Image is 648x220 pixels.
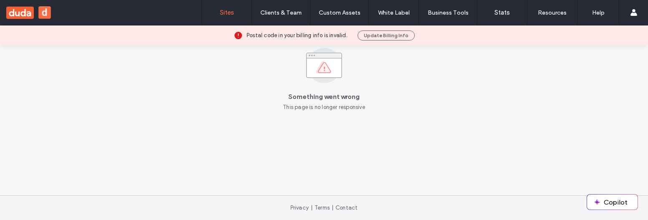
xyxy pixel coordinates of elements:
span: | [311,205,313,211]
a: Terms [315,205,330,211]
span: | [332,205,333,211]
span: Postal code in your billing info is invalid. [247,31,348,40]
label: Custom Assets [319,9,361,16]
label: Help [592,9,605,16]
label: Clients & Team [260,9,302,16]
label: Resources [538,9,567,16]
label: Business Tools [428,9,469,16]
a: Privacy [290,205,309,211]
label: White Label [378,9,410,16]
span: This page is no longer responsive [283,103,365,111]
button: Update Billing Info [358,30,415,40]
button: d [38,6,51,19]
span: Something went wrong [288,92,360,101]
a: Contact [335,205,358,211]
label: Stats [494,9,510,16]
button: Copilot [587,195,638,210]
label: Sites [220,9,234,16]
